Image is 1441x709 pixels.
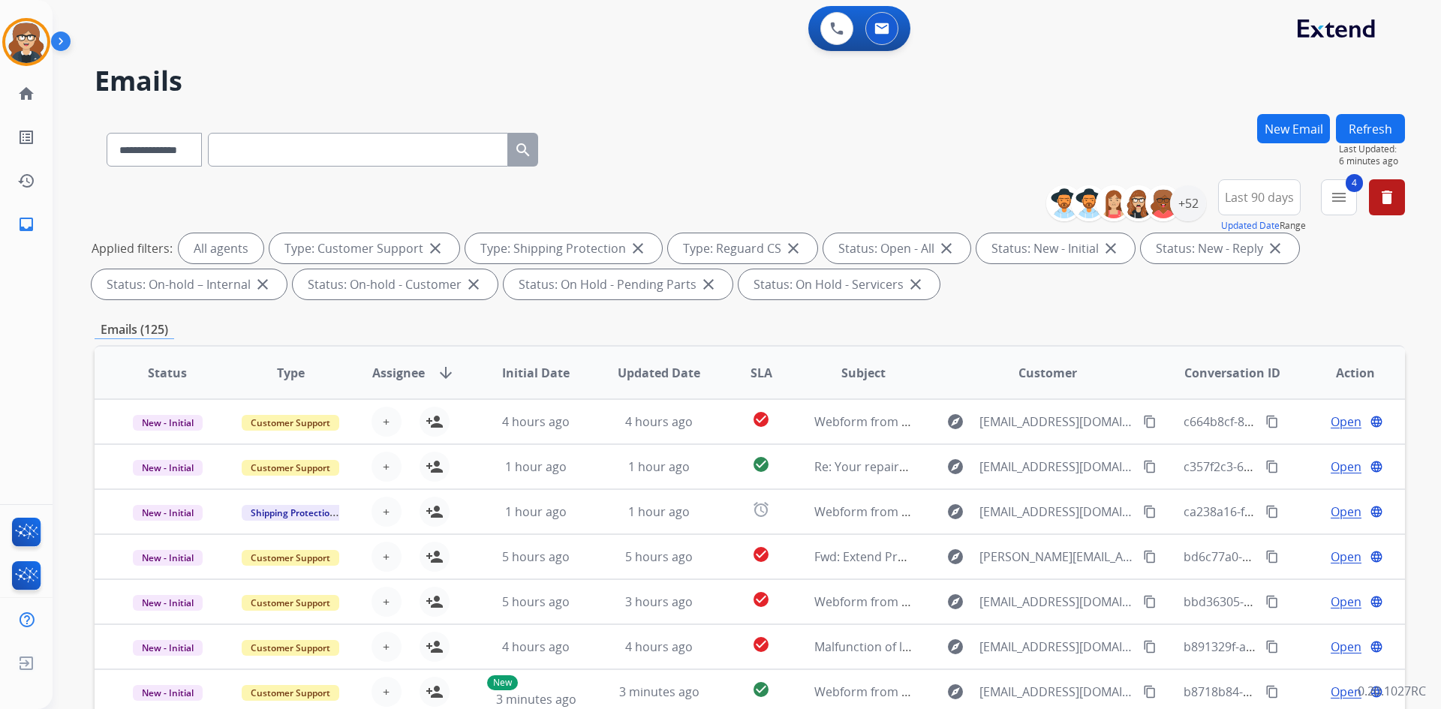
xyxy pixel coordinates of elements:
mat-icon: content_copy [1265,685,1279,698]
span: 1 hour ago [628,458,690,475]
span: 4 [1346,174,1363,192]
span: b891329f-a3ed-4a38-8192-331efd0d139d [1184,638,1412,655]
button: Last 90 days [1218,179,1301,215]
span: 1 hour ago [628,503,690,520]
span: SLA [751,364,772,382]
mat-icon: close [699,275,717,293]
span: bd6c77a0-4b3f-451f-8888-16bc4973ec53 [1184,548,1409,565]
mat-icon: explore [946,548,964,566]
mat-icon: language [1370,415,1383,428]
span: Subject [841,364,886,382]
span: [EMAIL_ADDRESS][DOMAIN_NAME] [979,593,1134,611]
div: Status: On-hold - Customer [293,269,498,299]
mat-icon: content_copy [1143,415,1157,428]
mat-icon: check_circle [752,545,770,563]
span: + [383,548,390,566]
span: New - Initial [133,505,203,521]
span: Open [1331,503,1361,521]
mat-icon: close [1266,239,1284,257]
mat-icon: content_copy [1143,550,1157,563]
span: Customer Support [242,415,339,431]
mat-icon: close [907,275,925,293]
mat-icon: close [937,239,955,257]
mat-icon: check_circle [752,410,770,428]
mat-icon: content_copy [1265,460,1279,473]
mat-icon: language [1370,505,1383,518]
span: 4 hours ago [625,413,693,430]
mat-icon: language [1370,595,1383,608]
span: 4 hours ago [502,638,570,655]
span: + [383,458,390,476]
span: 3 hours ago [625,593,693,610]
span: Customer Support [242,685,339,701]
p: Applied filters: [92,239,173,257]
span: 4 hours ago [625,638,693,655]
span: [EMAIL_ADDRESS][DOMAIN_NAME] [979,413,1134,431]
mat-icon: close [1102,239,1120,257]
th: Action [1282,347,1405,399]
span: New - Initial [133,640,203,656]
span: + [383,683,390,701]
mat-icon: person_add [426,683,444,701]
mat-icon: check_circle [752,455,770,473]
mat-icon: home [17,85,35,103]
button: + [372,677,402,707]
span: New - Initial [133,685,203,701]
span: [EMAIL_ADDRESS][DOMAIN_NAME] [979,503,1134,521]
span: Customer Support [242,640,339,656]
mat-icon: arrow_downward [437,364,455,382]
span: 1 hour ago [505,458,567,475]
span: Webform from [EMAIL_ADDRESS][DOMAIN_NAME] on [DATE] [814,683,1154,700]
div: Status: Open - All [823,233,970,263]
span: Webform from [EMAIL_ADDRESS][DOMAIN_NAME] on [DATE] [814,593,1154,610]
button: + [372,542,402,572]
span: Open [1331,638,1361,656]
div: Status: New - Reply [1141,233,1299,263]
span: New - Initial [133,550,203,566]
div: Status: New - Initial [976,233,1135,263]
span: Re: Your repaired product has been delivered [814,458,1072,475]
span: Customer Support [242,460,339,476]
mat-icon: language [1370,550,1383,563]
span: Customer Support [242,550,339,566]
mat-icon: language [1370,640,1383,653]
span: Updated Date [618,364,700,382]
mat-icon: language [1370,460,1383,473]
mat-icon: content_copy [1143,460,1157,473]
mat-icon: check_circle [752,680,770,698]
span: Type [277,364,305,382]
mat-icon: alarm [752,500,770,518]
span: Webform from [EMAIL_ADDRESS][DOMAIN_NAME] on [DATE] [814,413,1154,430]
span: [EMAIL_ADDRESS][DOMAIN_NAME] [979,458,1134,476]
button: 4 [1321,179,1357,215]
span: Fwd: Extend Product Protection Confirmation [814,548,1072,565]
span: Webform from [EMAIL_ADDRESS][DOMAIN_NAME] on [DATE] [814,503,1154,520]
span: Open [1331,593,1361,611]
span: + [383,638,390,656]
span: + [383,593,390,611]
span: Initial Date [502,364,570,382]
button: Updated Date [1221,220,1280,232]
span: + [383,413,390,431]
span: Assignee [372,364,425,382]
mat-icon: check_circle [752,635,770,653]
span: 3 minutes ago [496,691,576,707]
span: Customer [1018,364,1077,382]
mat-icon: check_circle [752,590,770,608]
mat-icon: search [514,141,532,159]
mat-icon: content_copy [1143,640,1157,653]
mat-icon: content_copy [1265,595,1279,608]
span: Last Updated: [1339,143,1405,155]
span: ca238a16-fe11-4a2f-a447-c142357652e1 [1184,503,1407,520]
mat-icon: explore [946,638,964,656]
mat-icon: delete [1378,188,1396,206]
span: c357f2c3-6ba0-42b5-8969-0cdc08a337d1 [1184,458,1412,475]
span: [EMAIL_ADDRESS][DOMAIN_NAME] [979,683,1134,701]
span: 6 minutes ago [1339,155,1405,167]
mat-icon: menu [1330,188,1348,206]
mat-icon: explore [946,413,964,431]
span: 5 hours ago [502,593,570,610]
mat-icon: person_add [426,548,444,566]
button: + [372,497,402,527]
button: + [372,632,402,662]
